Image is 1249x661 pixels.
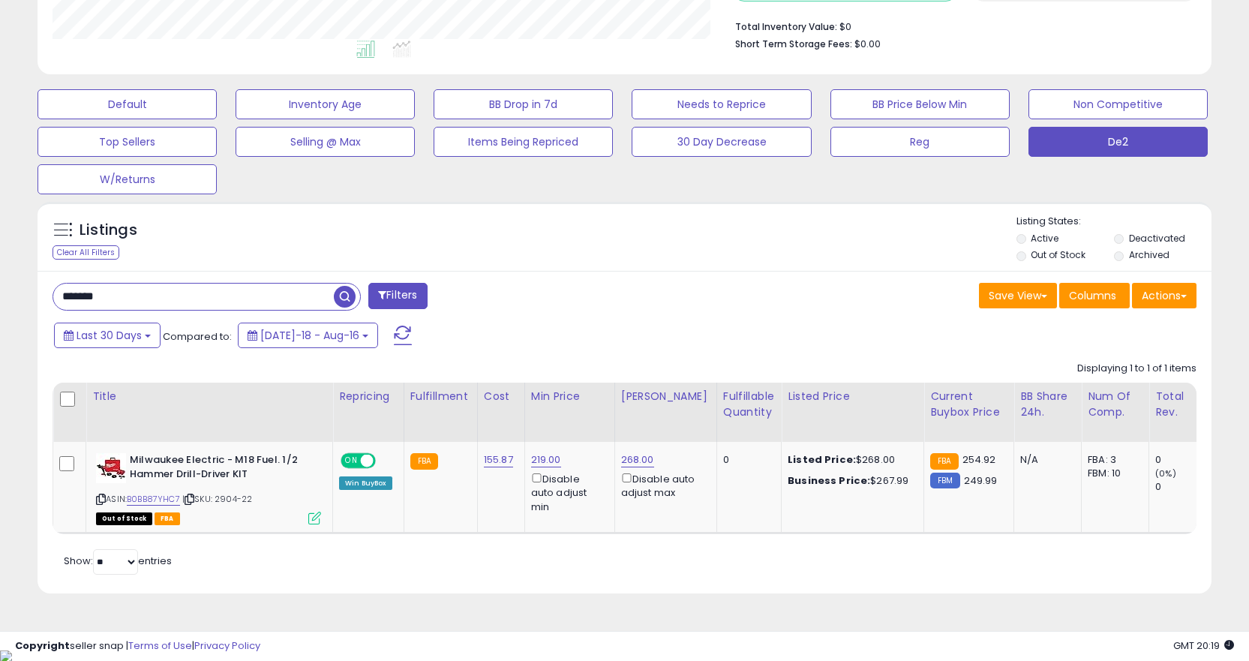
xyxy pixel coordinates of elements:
div: Listed Price [788,389,917,404]
button: [DATE]-18 - Aug-16 [238,323,378,348]
b: Listed Price: [788,452,856,467]
b: Total Inventory Value: [735,20,837,33]
span: Last 30 Days [77,328,142,343]
div: $268.00 [788,453,912,467]
div: Num of Comp. [1088,389,1142,420]
button: W/Returns [38,164,217,194]
div: N/A [1020,453,1070,467]
span: All listings that are currently out of stock and unavailable for purchase on Amazon [96,512,152,525]
a: Terms of Use [128,638,192,653]
small: (0%) [1155,467,1176,479]
span: [DATE]-18 - Aug-16 [260,328,359,343]
div: Fulfillment [410,389,471,404]
strong: Copyright [15,638,70,653]
div: Current Buybox Price [930,389,1007,420]
a: B0BB87YHC7 [127,493,180,506]
span: 254.92 [962,452,996,467]
div: 0 [1155,453,1216,467]
button: Filters [368,283,427,309]
small: FBA [930,453,958,470]
span: Columns [1069,288,1116,303]
b: Short Term Storage Fees: [735,38,852,50]
div: Win BuyBox [339,476,392,490]
span: $0.00 [854,37,881,51]
a: 155.87 [484,452,513,467]
button: BB Drop in 7d [434,89,613,119]
a: 219.00 [531,452,561,467]
img: 41Bkl5KX8OL._SL40_.jpg [96,453,126,483]
button: Save View [979,283,1057,308]
label: Out of Stock [1031,248,1085,261]
button: Top Sellers [38,127,217,157]
div: Cost [484,389,518,404]
small: FBA [410,453,438,470]
span: Compared to: [163,329,232,344]
div: FBM: 10 [1088,467,1137,480]
div: ASIN: [96,453,321,523]
div: Disable auto adjust max [621,470,705,500]
div: seller snap | | [15,639,260,653]
button: De2 [1028,127,1208,157]
button: 30 Day Decrease [632,127,811,157]
label: Archived [1129,248,1169,261]
div: FBA: 3 [1088,453,1137,467]
span: | SKU: 2904-22 [182,493,252,505]
button: BB Price Below Min [830,89,1010,119]
div: Total Rev. [1155,389,1210,420]
div: BB Share 24h. [1020,389,1075,420]
li: $0 [735,17,1185,35]
button: Actions [1132,283,1196,308]
button: Items Being Repriced [434,127,613,157]
span: Show: entries [64,554,172,568]
a: 268.00 [621,452,654,467]
button: Last 30 Days [54,323,161,348]
span: 249.99 [964,473,998,488]
button: Non Competitive [1028,89,1208,119]
div: Disable auto adjust min [531,470,603,514]
b: Milwaukee Electric - M18 Fuel. 1/2 Hammer Drill-Driver KIT [130,453,312,485]
div: Fulfillable Quantity [723,389,775,420]
a: Privacy Policy [194,638,260,653]
div: Clear All Filters [53,245,119,260]
span: OFF [374,455,398,467]
button: Default [38,89,217,119]
span: FBA [155,512,180,525]
div: [PERSON_NAME] [621,389,710,404]
div: 0 [1155,480,1216,494]
div: 0 [723,453,770,467]
button: Columns [1059,283,1130,308]
label: Active [1031,232,1058,245]
div: Displaying 1 to 1 of 1 items [1077,362,1196,376]
small: FBM [930,473,959,488]
button: Needs to Reprice [632,89,811,119]
button: Selling @ Max [236,127,415,157]
b: Business Price: [788,473,870,488]
div: Min Price [531,389,608,404]
div: $267.99 [788,474,912,488]
button: Inventory Age [236,89,415,119]
div: Repricing [339,389,398,404]
label: Deactivated [1129,232,1185,245]
h5: Listings [80,220,137,241]
span: ON [342,455,361,467]
button: Reg [830,127,1010,157]
div: Title [92,389,326,404]
p: Listing States: [1016,215,1211,229]
span: 2025-09-16 20:19 GMT [1173,638,1234,653]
